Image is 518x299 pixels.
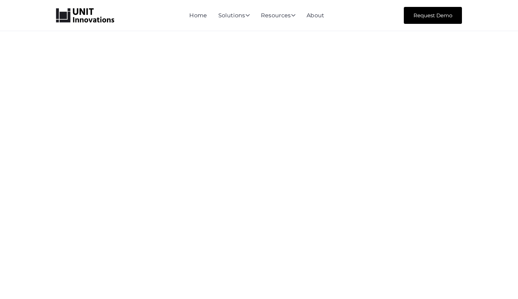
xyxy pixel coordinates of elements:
a: home [56,8,114,23]
a: Home [189,12,207,19]
a: About [307,12,325,19]
div: Solutions [218,13,250,19]
a: Request Demo [404,7,462,24]
div: Resources [261,13,296,19]
div: Resources [261,13,296,19]
span:  [291,12,296,18]
div: Solutions [218,13,250,19]
span:  [245,12,250,18]
iframe: Chat Widget [483,266,518,299]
